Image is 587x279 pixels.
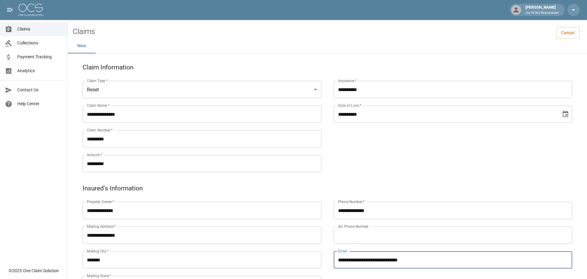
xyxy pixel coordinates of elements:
label: Phone Number [338,199,365,204]
label: Claim Number [87,127,112,133]
label: Property Owner [87,199,114,204]
div: [PERSON_NAME] [523,4,561,15]
div: Reset [83,81,321,98]
span: Claims [17,26,63,32]
h2: Claims [73,27,95,36]
label: Mailing City [87,248,109,254]
span: Analytics [17,68,63,74]
label: Amount [87,152,102,157]
button: open drawer [4,4,16,16]
label: Insurance [338,78,356,83]
span: Payment Tracking [17,54,63,60]
label: Mailing State [87,273,111,278]
span: Help Center [17,101,63,107]
label: Email [338,248,347,254]
span: Contact Us [17,87,63,93]
label: Claim Type [87,78,108,83]
label: Date of Loss [338,103,361,108]
img: ocs-logo-white-transparent.png [18,4,43,16]
button: New [68,39,96,53]
div: © 2025 One Claim Solution [9,268,59,274]
button: Choose date, selected date is May 14, 2025 [559,108,572,120]
label: Alt. Phone Number [338,224,369,229]
span: Collections [17,40,63,46]
p: Cut N Dry Restoration [525,10,559,16]
label: Mailing Address [87,224,116,229]
div: dynamic tabs [68,39,587,53]
label: Claim Name [87,103,109,108]
a: Cancel [556,27,580,39]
